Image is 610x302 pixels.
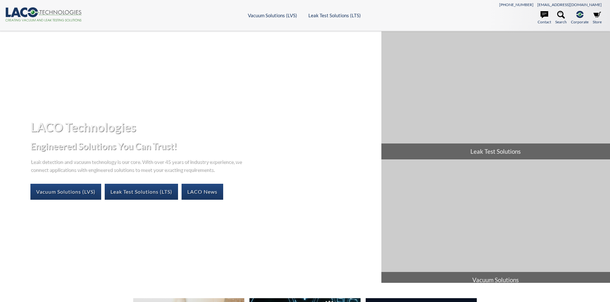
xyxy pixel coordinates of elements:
a: Vacuum Solutions [381,160,610,288]
span: Corporate [571,19,589,25]
a: Vacuum Solutions (LVS) [30,184,101,200]
a: Vacuum Solutions (LVS) [248,12,297,18]
a: Store [593,11,602,25]
a: Leak Test Solutions [381,31,610,159]
a: LACO News [182,184,223,200]
a: [EMAIL_ADDRESS][DOMAIN_NAME] [537,2,602,7]
a: Search [555,11,567,25]
h2: Engineered Solutions You Can Trust! [30,140,376,152]
p: Leak detection and vacuum technology is our core. With over 45 years of industry experience, we c... [30,157,245,174]
a: Leak Test Solutions (LTS) [308,12,361,18]
span: Vacuum Solutions [381,272,610,288]
a: [PHONE_NUMBER] [499,2,533,7]
span: Leak Test Solutions [381,143,610,159]
a: Contact [538,11,551,25]
a: Leak Test Solutions (LTS) [105,184,178,200]
h1: LACO Technologies [30,119,376,135]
